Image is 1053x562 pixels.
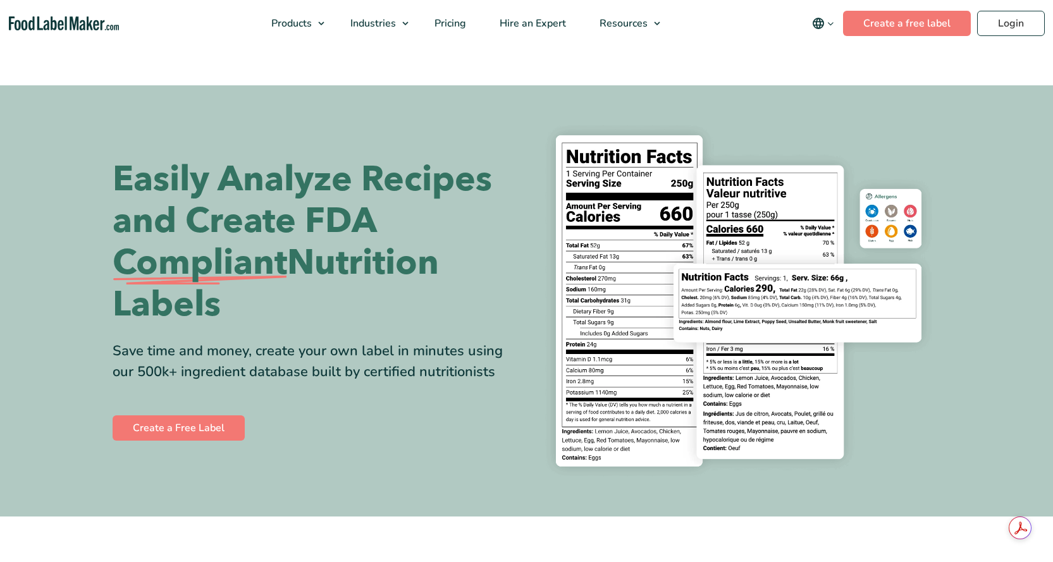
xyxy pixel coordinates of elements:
span: Products [268,16,313,30]
h1: Easily Analyze Recipes and Create FDA Nutrition Labels [113,159,517,326]
a: Create a Free Label [113,415,245,441]
span: Pricing [431,16,467,30]
span: Hire an Expert [496,16,567,30]
a: Food Label Maker homepage [9,16,119,31]
button: Change language [803,11,843,36]
span: Industries [347,16,397,30]
span: Resources [596,16,649,30]
a: Create a free label [843,11,971,36]
span: Compliant [113,242,287,284]
div: Save time and money, create your own label in minutes using our 500k+ ingredient database built b... [113,341,517,382]
a: Login [977,11,1045,36]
